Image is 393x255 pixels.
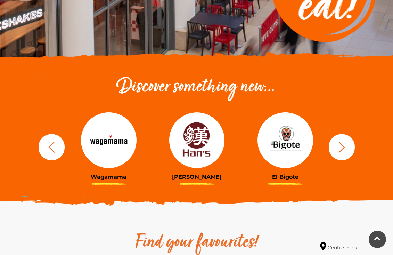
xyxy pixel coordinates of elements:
[91,232,303,254] h2: Find your favourites!
[70,112,148,180] a: Wagamama
[70,174,148,180] h3: Wagamama
[246,174,324,180] h3: El Bigote
[320,242,357,252] a: Centre map
[35,76,358,98] h2: Discover something new...
[246,112,324,180] a: El Bigote
[158,112,236,180] a: [PERSON_NAME]
[158,174,236,180] h3: [PERSON_NAME]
